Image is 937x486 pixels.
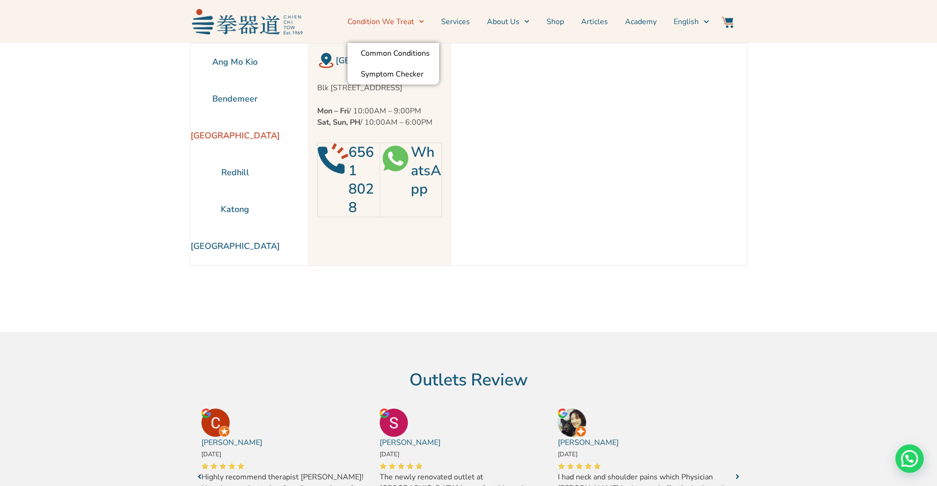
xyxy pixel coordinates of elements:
[192,469,207,484] a: Next
[625,10,657,34] a: Academy
[547,10,564,34] a: Shop
[380,437,441,448] a: [PERSON_NAME]
[317,105,442,128] p: / 10:00AM – 9:00PM / 10:00AM – 6:00PM
[487,10,529,34] a: About Us
[380,450,399,459] span: [DATE]
[451,43,719,265] iframe: Chien Chi Tow Healthcare jurong east
[307,10,709,34] nav: Menu
[581,10,608,34] a: Articles
[347,64,439,85] a: Symptom Checker
[347,43,439,85] ul: Condition We Treat
[558,450,578,459] span: [DATE]
[674,16,699,27] span: English
[317,106,349,116] strong: Mon – Fri
[558,409,586,437] img: Li-Ling Sitoh
[380,409,408,437] img: Sharon Lim
[201,450,221,459] span: [DATE]
[411,143,441,199] a: WhatsApp
[347,10,424,34] a: Condition We Treat
[348,143,374,217] a: 6561 8028
[722,17,733,28] img: Website Icon-03
[347,43,439,64] a: Common Conditions
[201,409,230,437] img: Cherine Ng
[730,469,745,484] a: Next
[197,370,740,391] h2: Outlets Review
[201,437,262,448] a: [PERSON_NAME]
[441,10,470,34] a: Services
[317,117,360,128] strong: Sat, Sun, PH
[317,82,442,94] p: Blk [STREET_ADDRESS]
[895,444,924,473] div: Need help? WhatsApp contact
[674,10,709,34] a: Switch to English
[558,437,619,448] a: [PERSON_NAME]
[336,54,442,67] h2: [GEOGRAPHIC_DATA]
